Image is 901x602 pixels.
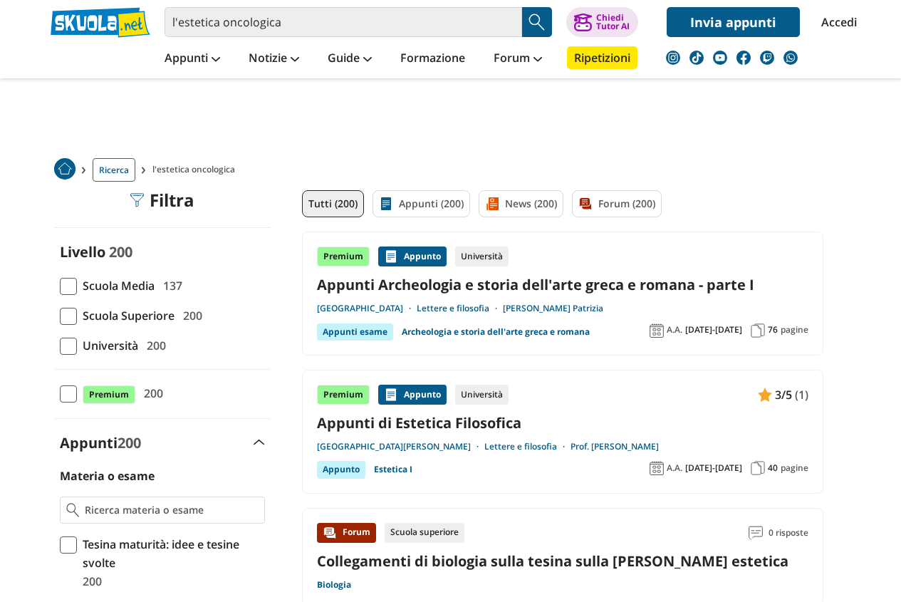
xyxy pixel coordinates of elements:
span: [DATE]-[DATE] [685,462,742,474]
span: 200 [138,384,163,403]
img: instagram [666,51,680,65]
a: [PERSON_NAME] Patrizia [503,303,603,314]
a: News (200) [479,190,563,217]
img: tiktok [689,51,704,65]
div: Forum [317,523,376,543]
button: Search Button [522,7,552,37]
span: (1) [795,385,808,404]
span: 76 [768,324,778,336]
span: A.A. [667,462,682,474]
img: youtube [713,51,727,65]
span: 200 [177,306,202,325]
span: l'estetica oncologica [152,158,241,182]
span: 200 [77,572,102,591]
span: Scuola Superiore [77,306,175,325]
img: facebook [736,51,751,65]
span: 200 [141,336,166,355]
div: Università [455,246,509,266]
img: Forum contenuto [323,526,337,540]
img: Pagine [751,461,765,475]
div: Filtra [130,190,194,210]
span: Premium [83,385,135,404]
a: Appunti [161,46,224,72]
a: Ricerca [93,158,135,182]
img: Commenti lettura [749,526,763,540]
span: pagine [781,324,808,336]
img: Filtra filtri mobile [130,193,144,207]
div: Appunto [378,385,447,405]
a: Archeologia e storia dell'arte greca e romana [402,323,590,341]
input: Cerca appunti, riassunti o versioni [165,7,522,37]
input: Ricerca materia o esame [85,503,258,517]
span: 200 [109,242,132,261]
img: Appunti filtro contenuto [379,197,393,211]
label: Materia o esame [60,468,155,484]
a: Ripetizioni [567,46,637,69]
div: Chiedi Tutor AI [596,14,630,31]
a: Tutti (200) [302,190,364,217]
a: Forum (200) [572,190,662,217]
a: Home [54,158,75,182]
a: Guide [324,46,375,72]
img: WhatsApp [783,51,798,65]
div: Appunto [378,246,447,266]
label: Appunti [60,433,141,452]
span: 40 [768,462,778,474]
a: Collegamenti di biologia sulla tesina sulla [PERSON_NAME] estetica [317,551,788,571]
a: Prof. [PERSON_NAME] [571,441,659,452]
img: Apri e chiudi sezione [254,440,265,445]
div: Appunto [317,461,365,478]
img: Forum filtro contenuto [578,197,593,211]
img: Anno accademico [650,323,664,338]
img: Appunti contenuto [384,388,398,402]
span: [DATE]-[DATE] [685,324,742,336]
img: Ricerca materia o esame [66,503,80,517]
a: Accedi [821,7,851,37]
img: Home [54,158,75,180]
a: Invia appunti [667,7,800,37]
span: Scuola Media [77,276,155,295]
span: A.A. [667,324,682,336]
a: Lettere e filosofia [417,303,503,314]
img: Anno accademico [650,461,664,475]
img: Pagine [751,323,765,338]
a: Formazione [397,46,469,72]
div: Premium [317,385,370,405]
a: Appunti Archeologia e storia dell'arte greca e romana - parte I [317,275,808,294]
a: Estetica I [374,461,412,478]
img: Appunti contenuto [758,388,772,402]
span: 200 [118,433,141,452]
div: Appunti esame [317,323,393,341]
span: pagine [781,462,808,474]
a: [GEOGRAPHIC_DATA] [317,303,417,314]
div: Scuola superiore [385,523,464,543]
label: Livello [60,242,105,261]
span: Università [77,336,138,355]
a: Biologia [317,579,351,591]
a: Appunti di Estetica Filosofica [317,413,808,432]
img: News filtro contenuto [485,197,499,211]
span: Tesina maturità: idee e tesine svolte [77,535,265,572]
a: Lettere e filosofia [484,441,571,452]
a: Notizie [245,46,303,72]
div: Premium [317,246,370,266]
div: Università [455,385,509,405]
button: ChiediTutor AI [566,7,638,37]
a: [GEOGRAPHIC_DATA][PERSON_NAME] [317,441,484,452]
img: Appunti contenuto [384,249,398,264]
a: Appunti (200) [373,190,470,217]
span: 0 risposte [769,523,808,543]
img: twitch [760,51,774,65]
span: 3/5 [775,385,792,404]
a: Forum [490,46,546,72]
span: 137 [157,276,182,295]
img: Cerca appunti, riassunti o versioni [526,11,548,33]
